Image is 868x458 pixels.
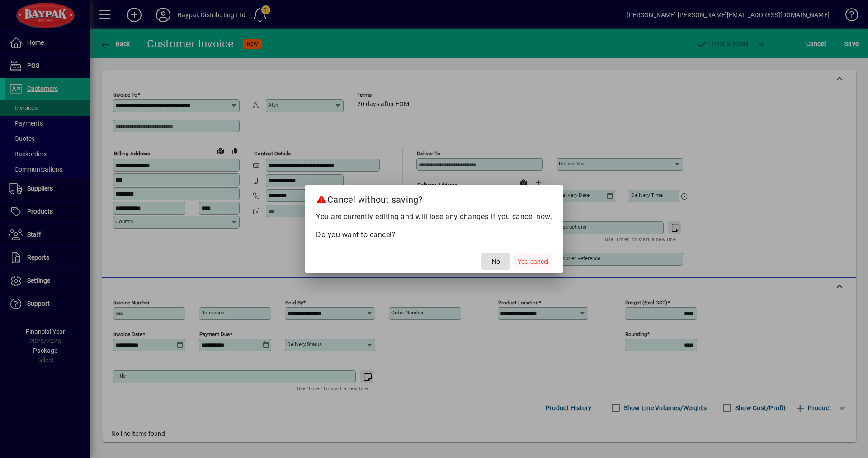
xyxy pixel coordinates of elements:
p: Do you want to cancel? [316,229,552,240]
p: You are currently editing and will lose any changes if you cancel now. [316,211,552,222]
span: Yes, cancel [518,257,548,266]
button: No [481,253,510,270]
span: No [492,257,500,266]
h2: Cancel without saving? [305,185,563,211]
button: Yes, cancel [514,253,552,270]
